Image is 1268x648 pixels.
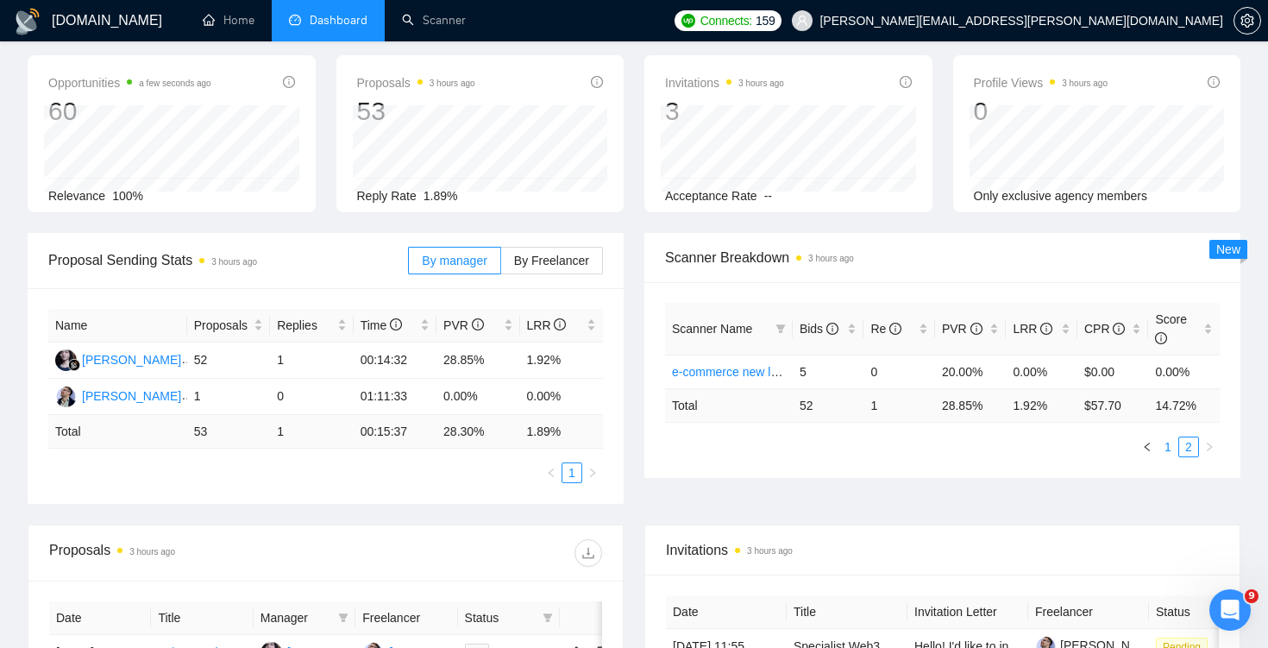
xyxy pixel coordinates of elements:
[681,14,695,28] img: upwork-logo.png
[354,379,436,415] td: 01:11:33
[562,462,582,483] li: 1
[112,189,143,203] span: 100%
[793,355,864,388] td: 5
[1204,442,1215,452] span: right
[436,415,519,449] td: 28.30 %
[422,254,486,267] span: By manager
[270,415,353,449] td: 1
[82,350,181,369] div: [PERSON_NAME]
[1233,14,1261,28] a: setting
[1155,332,1167,344] span: info-circle
[1077,388,1149,422] td: $ 57.70
[129,547,175,557] time: 3 hours ago
[942,322,982,336] span: PVR
[1148,355,1220,388] td: 0.00%
[900,76,912,88] span: info-circle
[520,415,604,449] td: 1.89 %
[582,462,603,483] button: right
[68,359,80,371] img: gigradar-bm.png
[1178,437,1199,457] li: 2
[907,595,1028,629] th: Invitation Letter
[747,546,793,556] time: 3 hours ago
[187,309,270,343] th: Proposals
[1155,312,1187,345] span: Score
[665,247,1220,268] span: Scanner Breakdown
[974,72,1108,93] span: Profile Views
[139,79,210,88] time: a few seconds ago
[870,322,901,336] span: Re
[974,95,1108,128] div: 0
[970,323,982,335] span: info-circle
[436,379,519,415] td: 0.00%
[514,254,589,267] span: By Freelancer
[82,387,181,406] div: [PERSON_NAME]
[796,15,808,27] span: user
[1084,322,1125,336] span: CPR
[1040,323,1052,335] span: info-circle
[1006,388,1077,422] td: 1.92 %
[354,343,436,379] td: 00:14:32
[1028,595,1149,629] th: Freelancer
[1158,437,1178,457] li: 1
[270,309,353,343] th: Replies
[591,76,603,88] span: info-circle
[310,13,367,28] span: Dashboard
[775,324,786,334] span: filter
[49,601,151,635] th: Date
[355,601,457,635] th: Freelancer
[935,355,1007,388] td: 20.00%
[756,11,775,30] span: 159
[424,189,458,203] span: 1.89%
[390,318,402,330] span: info-circle
[203,13,254,28] a: homeHome
[672,365,828,379] a: e-commerce new letter 29/09
[665,72,784,93] span: Invitations
[283,76,295,88] span: info-circle
[55,352,181,366] a: RS[PERSON_NAME]
[55,388,181,402] a: YH[PERSON_NAME]
[665,95,784,128] div: 3
[554,318,566,330] span: info-circle
[520,379,604,415] td: 0.00%
[270,379,353,415] td: 0
[863,355,935,388] td: 0
[151,601,253,635] th: Title
[665,388,793,422] td: Total
[826,323,838,335] span: info-circle
[974,189,1148,203] span: Only exclusive agency members
[187,343,270,379] td: 52
[357,189,417,203] span: Reply Rate
[338,613,348,623] span: filter
[48,415,187,449] td: Total
[48,309,187,343] th: Name
[546,468,556,478] span: left
[472,318,484,330] span: info-circle
[443,318,484,332] span: PVR
[357,72,475,93] span: Proposals
[587,468,598,478] span: right
[665,189,757,203] span: Acceptance Rate
[48,72,211,93] span: Opportunities
[465,608,536,627] span: Status
[254,601,355,635] th: Manager
[793,388,864,422] td: 52
[543,613,553,623] span: filter
[194,316,250,335] span: Proposals
[1179,437,1198,456] a: 2
[14,8,41,35] img: logo
[187,415,270,449] td: 53
[1137,437,1158,457] button: left
[575,546,601,560] span: download
[187,379,270,415] td: 1
[354,415,436,449] td: 00:15:37
[48,95,211,128] div: 60
[1233,7,1261,35] button: setting
[800,322,838,336] span: Bids
[541,462,562,483] button: left
[261,608,331,627] span: Manager
[666,595,787,629] th: Date
[672,322,752,336] span: Scanner Name
[889,323,901,335] span: info-circle
[48,249,408,271] span: Proposal Sending Stats
[1216,242,1240,256] span: New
